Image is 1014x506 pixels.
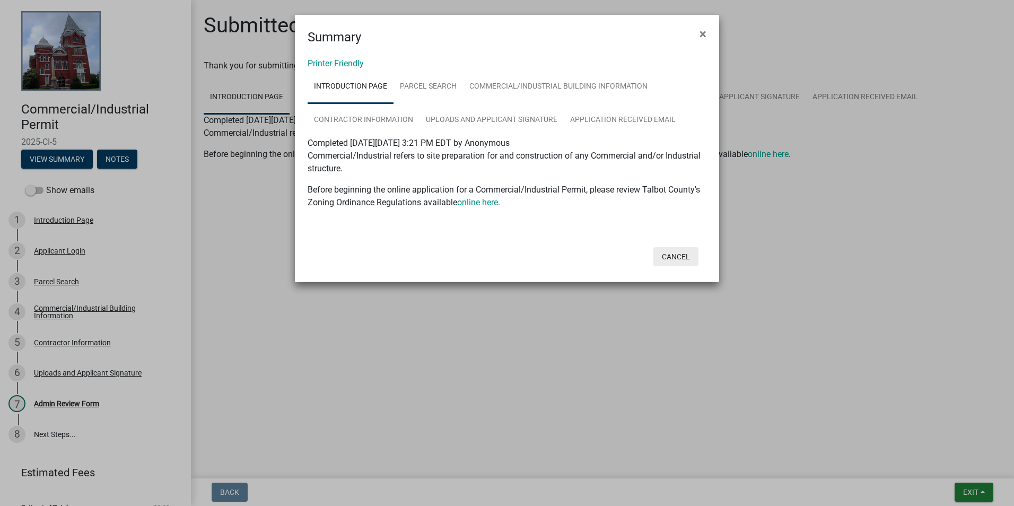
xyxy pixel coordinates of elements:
[308,138,510,148] span: Completed [DATE][DATE] 3:21 PM EDT by Anonymous
[457,197,498,207] a: online here
[419,103,564,137] a: Uploads and Applicant Signature
[653,247,698,266] button: Cancel
[308,58,364,68] a: Printer Friendly
[308,103,419,137] a: Contractor Information
[564,103,682,137] a: Application Received Email
[463,70,654,104] a: Commercial/Industrial Building Information
[691,19,715,49] button: Close
[308,184,706,209] p: Before beginning the online application for a Commercial/Industrial Permit, please review Talbot ...
[308,70,394,104] a: Introduction Page
[308,28,361,47] h4: Summary
[394,70,463,104] a: Parcel Search
[700,27,706,41] span: ×
[308,150,706,175] p: Commercial/Industrial refers to site preparation for and construction of any Commercial and/or In...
